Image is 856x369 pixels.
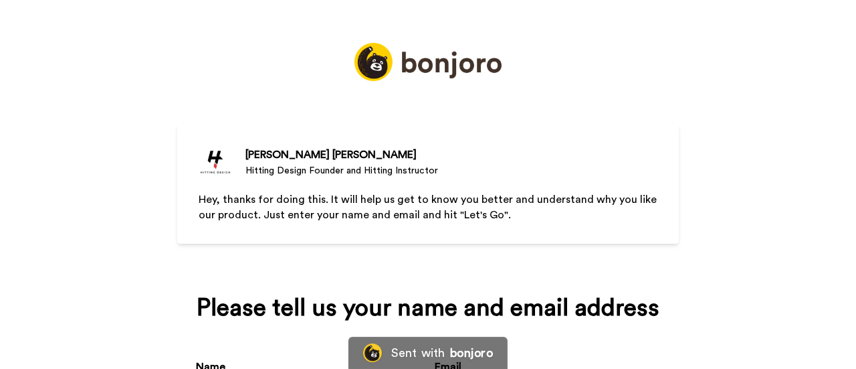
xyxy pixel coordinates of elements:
[450,347,493,359] div: bonjoro
[348,337,508,369] a: Bonjoro LogoSent withbonjoro
[245,164,438,177] div: Hitting Design Founder and Hitting Instructor
[199,145,232,179] img: Hitting Design Founder and Hitting Instructor
[363,344,382,362] img: Bonjoro Logo
[196,295,660,321] div: Please tell us your name and email address
[354,43,502,81] img: https://static.bonjoro.com/ecd63cd549c1fefc3a718df4a74dfbf47e605273/assets/images/logos/logo_full...
[391,347,445,359] div: Sent with
[245,147,438,163] div: [PERSON_NAME] [PERSON_NAME]
[199,194,659,220] span: Hey, thanks for doing this. It will help us get to know you better and understand why you like ou...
